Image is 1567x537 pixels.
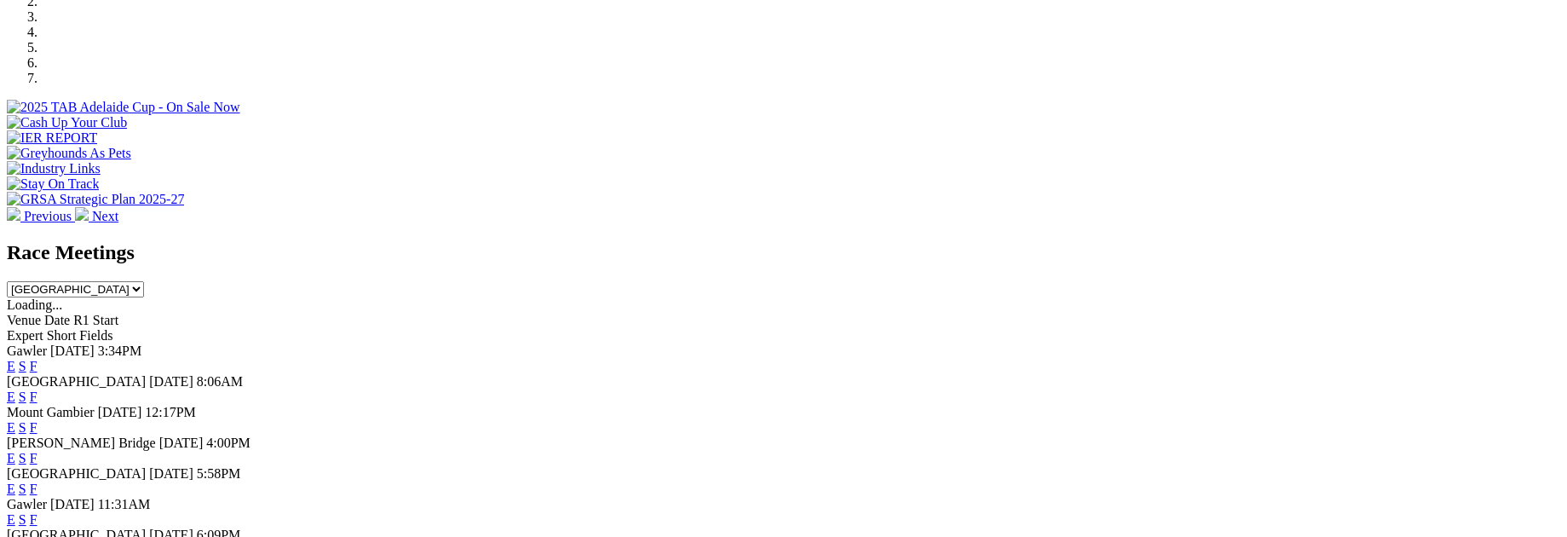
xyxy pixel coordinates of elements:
[149,374,193,389] span: [DATE]
[7,313,41,327] span: Venue
[7,328,43,343] span: Expert
[7,466,146,481] span: [GEOGRAPHIC_DATA]
[7,359,15,373] a: E
[7,344,47,358] span: Gawler
[7,512,15,527] a: E
[30,420,37,435] a: F
[149,466,193,481] span: [DATE]
[7,161,101,176] img: Industry Links
[79,328,112,343] span: Fields
[7,436,156,450] span: [PERSON_NAME] Bridge
[7,482,15,496] a: E
[7,209,75,223] a: Previous
[7,100,240,115] img: 2025 TAB Adelaide Cup - On Sale Now
[30,390,37,404] a: F
[75,209,118,223] a: Next
[145,405,196,419] span: 12:17PM
[47,328,77,343] span: Short
[30,482,37,496] a: F
[7,115,127,130] img: Cash Up Your Club
[7,297,62,312] span: Loading...
[19,482,26,496] a: S
[19,359,26,373] a: S
[197,374,243,389] span: 8:06AM
[7,192,184,207] img: GRSA Strategic Plan 2025-27
[197,466,241,481] span: 5:58PM
[206,436,251,450] span: 4:00PM
[19,390,26,404] a: S
[98,497,151,511] span: 11:31AM
[7,241,1560,264] h2: Race Meetings
[19,512,26,527] a: S
[24,209,72,223] span: Previous
[7,374,146,389] span: [GEOGRAPHIC_DATA]
[7,451,15,465] a: E
[98,344,142,358] span: 3:34PM
[30,359,37,373] a: F
[75,207,89,221] img: chevron-right-pager-white.svg
[92,209,118,223] span: Next
[30,512,37,527] a: F
[7,130,97,146] img: IER REPORT
[7,390,15,404] a: E
[7,146,131,161] img: Greyhounds As Pets
[7,207,20,221] img: chevron-left-pager-white.svg
[98,405,142,419] span: [DATE]
[7,420,15,435] a: E
[7,176,99,192] img: Stay On Track
[7,497,47,511] span: Gawler
[50,344,95,358] span: [DATE]
[44,313,70,327] span: Date
[19,420,26,435] a: S
[73,313,118,327] span: R1 Start
[7,405,95,419] span: Mount Gambier
[19,451,26,465] a: S
[159,436,204,450] span: [DATE]
[50,497,95,511] span: [DATE]
[30,451,37,465] a: F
